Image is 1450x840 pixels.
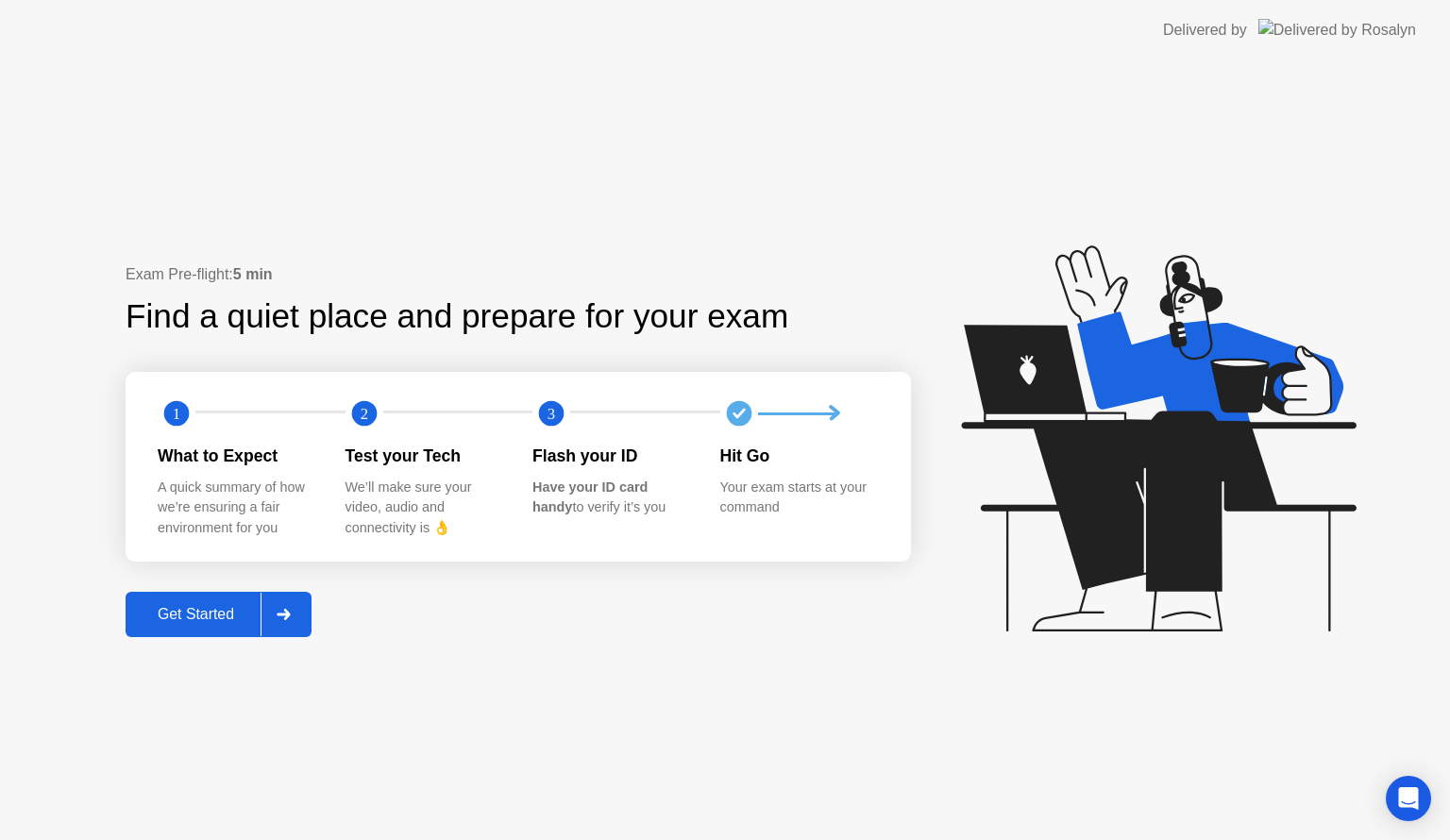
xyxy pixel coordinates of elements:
b: Have your ID card handy [532,479,648,515]
div: to verify it’s you [532,478,690,518]
div: Open Intercom Messenger [1386,776,1431,821]
img: Delivered by Rosalyn [1258,19,1416,41]
div: We’ll make sure your video, audio and connectivity is 👌 [346,478,503,539]
button: Get Started [126,592,312,637]
div: Find a quiet place and prepare for your exam [126,292,791,342]
div: Exam Pre-flight: [126,263,911,286]
div: Test your Tech [346,444,503,468]
text: 2 [360,405,367,423]
b: 5 min [233,266,273,282]
div: What to Expect [158,444,315,468]
div: Flash your ID [532,444,690,468]
div: Get Started [131,606,261,623]
div: Hit Go [720,444,878,468]
text: 3 [548,405,555,423]
text: 1 [173,405,180,423]
div: Delivered by [1163,19,1247,42]
div: A quick summary of how we’re ensuring a fair environment for you [158,478,315,539]
div: Your exam starts at your command [720,478,878,518]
